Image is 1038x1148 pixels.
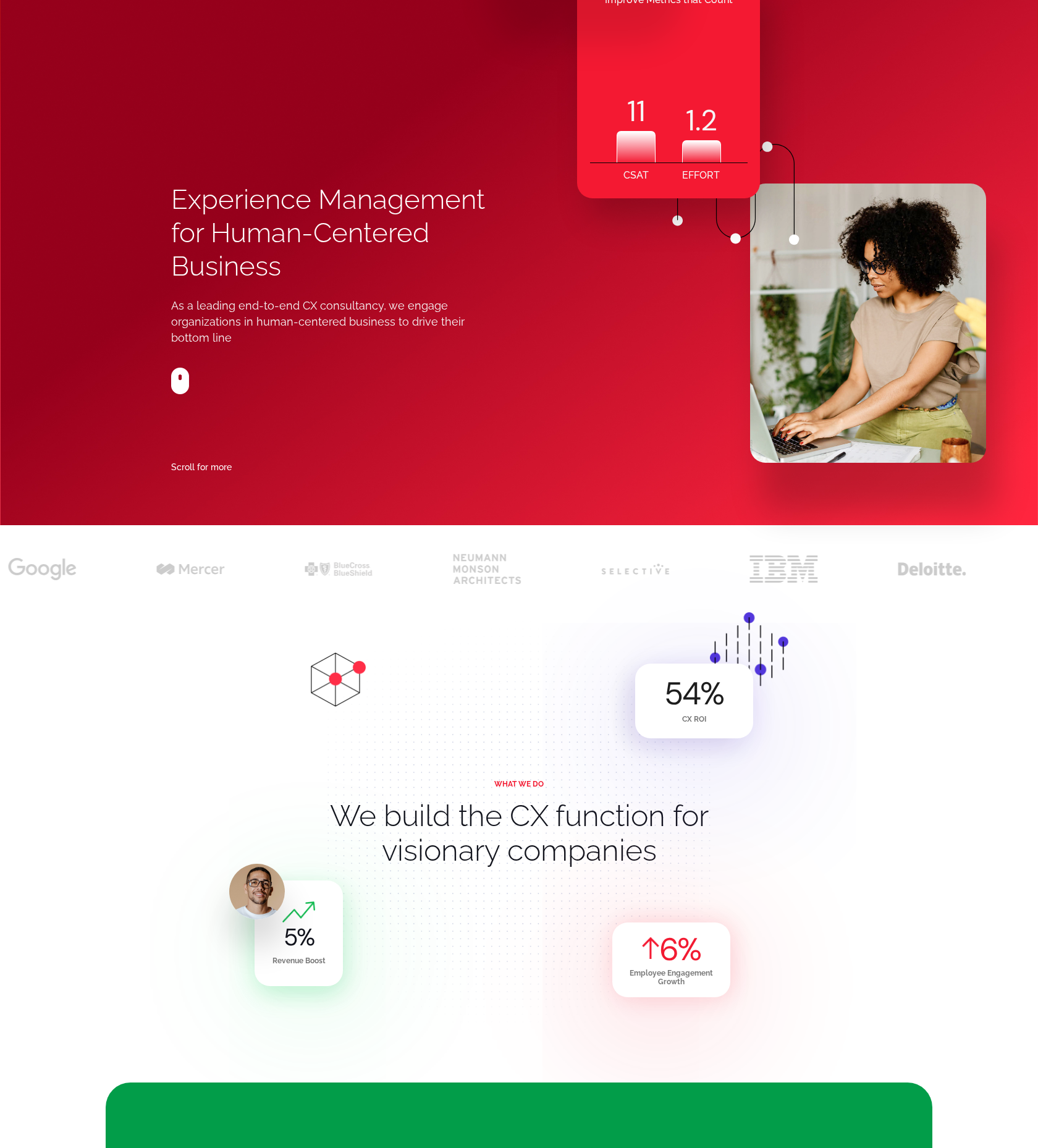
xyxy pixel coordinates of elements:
div: Employee Engagement Growth [630,969,713,986]
code: 6 [659,929,677,970]
div: 11 [617,91,656,131]
img: cx for mercer black logo [156,563,224,574]
code: 2 [701,101,717,140]
img: cx for neumann monson architects black logo [453,553,521,585]
div: EFFORT [682,163,720,188]
img: cx for bcbs [305,562,373,575]
h2: We build the CX function for visionary companies [324,798,714,867]
div: CX ROI [682,715,706,724]
img: cx for selective insurance logo [601,563,669,575]
div: As a leading end-to-end CX consultancy, we engage organizations in human-centered business to dri... [171,298,490,346]
img: cx for deloitte [898,562,966,575]
div: . [682,101,721,140]
div: % [284,926,314,950]
div: Revenue Boost [272,956,326,965]
div: % [659,934,701,965]
code: 1 [686,101,695,140]
div: WHAT WE DO [494,780,544,788]
img: cx for ibm logo [749,555,817,582]
div: CSAT [623,163,649,188]
div: Scroll for more [171,458,232,476]
div: % [664,678,724,709]
code: 5 [284,922,297,953]
img: cx for google black logo [8,557,76,580]
code: 54 [664,673,700,714]
h1: Experience Management for Human-Centered Business [171,183,520,283]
